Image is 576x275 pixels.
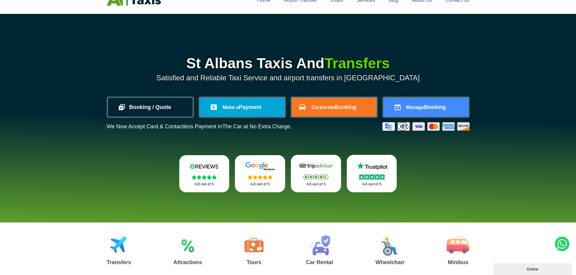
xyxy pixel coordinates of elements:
a: Make aPayment [200,98,285,117]
img: Stars [303,174,328,180]
p: We Now Accept Card & Contactless Payment In [107,123,292,130]
iframe: chat widget [493,262,573,275]
p: Satisfied and Reliable Taxi Service and airport transfers in [GEOGRAPHIC_DATA] [107,74,470,82]
img: Trustpilot [354,161,390,171]
img: Tours [244,235,264,256]
h1: St Albans Taxis And [107,56,470,71]
img: Attractions [178,235,197,256]
img: Tripadvisor [298,161,334,171]
img: Wheelchair [380,235,400,256]
h3: Tours [244,260,264,265]
p: 4.8 out of 5 [353,181,390,188]
a: Google Stars 4.8 out of 5 [235,155,285,192]
img: Reviews.io [186,162,222,171]
a: Booking / Quote [108,98,193,117]
img: Car Rental [309,235,330,256]
a: Trustpilot Stars 4.8 out of 5 [347,155,397,192]
span: Make a [223,105,239,110]
h3: Wheelchair [376,260,405,265]
h3: Minibus [447,260,469,265]
span: Corporate [311,105,334,110]
span: Transfers [324,55,390,71]
p: 4.8 out of 5 [242,181,278,188]
h3: Transfers [107,260,131,265]
span: Manage [406,105,424,110]
img: Stars [248,175,273,180]
img: Stars [359,174,385,180]
h3: Car Rental [306,260,333,265]
span: The Car at No Extra Charge. [222,123,291,130]
a: Tripadvisor Stars 4.8 out of 5 [291,155,341,192]
img: Credit And Debit Cards [382,122,470,131]
img: Stars [192,175,217,180]
img: Google [242,162,278,171]
a: ManageBooking [384,98,468,117]
h3: Attractions [173,260,202,265]
a: Reviews.io Stars 4.8 out of 5 [179,155,229,192]
p: 4.8 out of 5 [186,181,223,188]
p: 4.8 out of 5 [298,181,334,188]
a: CorporateBooking [292,98,376,117]
img: Airport Transfers [110,235,128,256]
img: Minibus [447,235,469,256]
